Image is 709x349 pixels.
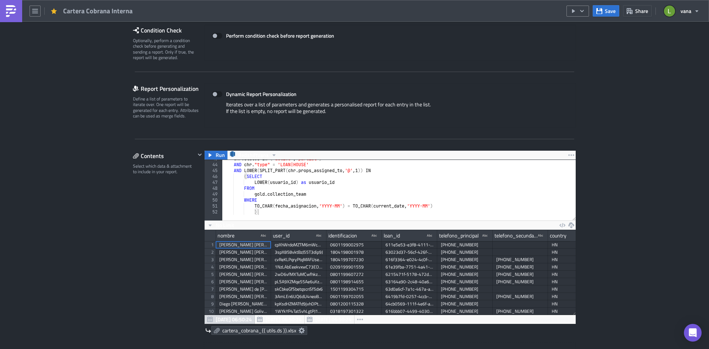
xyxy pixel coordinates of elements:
div: Iterates over a list of parameters and generates a personalised report for each entry in the list... [212,101,568,120]
div: 1WYkYP4Tat5vhLgtPJ1UMd [275,308,323,315]
div: 3spX858vktBzJ55T3dip9J [275,249,323,256]
div: HN [552,278,600,285]
div: HN [552,300,600,308]
div: [PHONE_NUMBER] [441,256,489,263]
div: 0801199607272 [330,271,378,278]
div: Condition Check [133,25,204,36]
div: user_id [273,230,290,241]
div: loan_id [384,230,400,241]
div: Open Intercom Messenger [684,324,702,342]
div: Optionally, perform a condition check before generating and sending a report. Only if true, the r... [133,38,199,61]
div: 6215471f-5178-472d-b120-bfb30500606a [386,271,434,278]
div: 52 [205,209,222,215]
div: [PHONE_NUMBER] [441,263,489,271]
div: HN [552,271,600,278]
div: [PHONE_NUMBER] [441,285,489,293]
div: [PHONE_NUMBER] [441,300,489,308]
div: [PHONE_NUMBER] [441,278,489,285]
img: PushMetrics [5,5,17,17]
div: 61e39fba-7751-4a41-947f-aa3a05d642a6 [386,263,434,271]
button: [DATE] 06:50:24 [304,315,354,324]
a: cartera_cobrana_{{ utils.ds }}.xlsx [211,326,307,335]
div: 45 [205,168,222,174]
button: No Limit [205,221,237,230]
strong: Perform condition check before report generation [226,32,334,40]
div: HN [552,285,600,293]
body: Rich Text Area. Press ALT-0 for help. [3,3,353,9]
div: country [550,230,566,241]
span: Run [216,151,225,160]
div: pLSA9XZMqe55Ae6uXzBmpp [275,278,323,285]
div: 50 [205,197,222,203]
p: Comparto cartera activa de cobrana. [3,3,353,9]
span: cartera_cobrana_{{ utils.ds }}.xlsx [222,327,296,334]
button: [DATE] 06:50:24 [254,315,305,324]
div: 63023d37-56cf-426f-b044-31691fa78573 [386,249,434,256]
span: RedshiftVana [238,151,268,160]
span: [DATE] 06:50:24 [266,315,302,323]
div: 611e5e53-e3f8-4111-b760-3529faf509c5 [386,241,434,249]
div: 6419b7fd-0257-4ccb-b65d-183bd20e3111 [386,293,434,300]
div: telefono_principal [439,230,479,241]
button: Save [593,5,619,17]
div: 64cb0569-111f-4e6f-a3f1-e4d806652a1d [386,300,434,308]
span: [DATE] 06:50:24 [315,315,352,323]
div: 47 [205,179,222,185]
div: 1501199304715 [330,285,378,293]
button: Run [205,151,227,160]
div: HN [552,249,600,256]
div: [PERSON_NAME] [PERSON_NAME] [219,256,267,263]
span: [DATE] 06:50:24 [216,315,252,323]
div: 44 [205,162,222,168]
div: identificacion [328,230,357,241]
div: [PERSON_NAME] de [PERSON_NAME] [PERSON_NAME] [219,285,267,293]
div: cvReKLPqryPtqMAFUseEor [275,256,323,263]
div: 1804199707230 [330,256,378,263]
div: Select which data & attachment to include in your report. [133,163,195,175]
div: Contents [133,150,195,161]
img: Avatar [663,5,676,17]
div: 1NzLAbEeekvxwC73EDaMfd [275,263,323,271]
div: Diego [PERSON_NAME] [PERSON_NAME] [219,300,267,308]
button: vana [660,3,703,19]
div: 616f3364-e024-4c0f-8ff2-9238756b5b98 [386,256,434,263]
button: [DATE] 06:50:24 [205,315,255,324]
div: [PHONE_NUMBER] [496,293,544,300]
span: Cartera Cobrana Interna [63,7,133,15]
div: 51 [205,203,222,209]
div: 3AmLEn6UQ6dU4neoBnWuRt [275,293,323,300]
div: HN [552,263,600,271]
div: [PERSON_NAME] [PERSON_NAME] [PERSON_NAME] [219,293,267,300]
div: HN [552,241,600,249]
div: cpXhWrdoMZTM6mWckoXZzP [275,241,323,249]
div: HN [552,293,600,300]
div: HN [552,308,600,315]
div: [PERSON_NAME] [PERSON_NAME] [219,241,267,249]
div: [PHONE_NUMBER] [441,293,489,300]
div: skCbkeGfSbetqscnSf5dx6 [275,285,323,293]
div: Define a list of parameters to iterate over. One report will be generated for each entry. Attribu... [133,96,199,119]
div: 0601199702055 [330,293,378,300]
div: 0801198914655 [330,278,378,285]
span: vana [681,7,691,15]
div: 46 [205,174,222,179]
strong: Dynamic Report Personalization [226,90,297,98]
div: [PERSON_NAME] [PERSON_NAME] [219,278,267,285]
div: [PHONE_NUMBER] [441,241,489,249]
div: HN [552,256,600,263]
div: [PHONE_NUMBER] [441,308,489,315]
div: telefono_secundario [494,230,538,241]
div: [PHONE_NUMBER] [441,271,489,278]
div: kpKsdHZMATfd9jvhDPtXPL [275,300,323,308]
div: 0209199901559 [330,263,378,271]
div: 48 [205,185,222,191]
div: nombre [218,230,234,241]
button: Share [623,5,652,17]
div: 616bbb07-4499-4030-a5be-4000c6b8d274 [386,308,434,315]
div: 49 [205,191,222,197]
div: [PERSON_NAME] [PERSON_NAME] [PERSON_NAME] [219,249,267,256]
div: 0601199002975 [330,241,378,249]
div: [PHONE_NUMBER] [496,271,544,278]
div: 63164a90-2c48-40a6-83ff-1ae13cb0f5a7 [386,278,434,285]
div: [PHONE_NUMBER] [496,263,544,271]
